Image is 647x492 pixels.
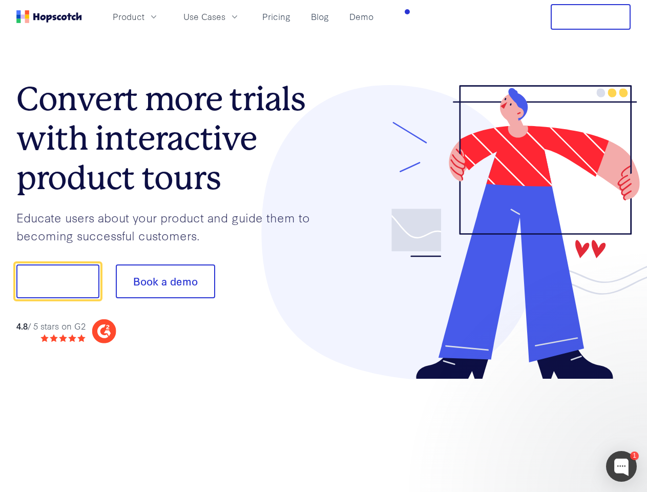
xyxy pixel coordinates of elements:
div: 1 [630,452,639,460]
span: Use Cases [183,10,225,23]
span: Product [113,10,144,23]
button: Show me! [16,264,99,298]
div: / 5 stars on G2 [16,320,86,333]
strong: 4.8 [16,320,28,332]
button: Use Cases [177,8,246,25]
a: Blog [307,8,333,25]
button: Product [107,8,165,25]
h1: Convert more trials with interactive product tours [16,79,324,197]
p: Educate users about your product and guide them to becoming successful customers. [16,209,324,244]
a: Demo [345,8,378,25]
a: Pricing [258,8,295,25]
button: Free Trial [551,4,631,30]
a: Home [16,10,82,23]
button: Book a demo [116,264,215,298]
